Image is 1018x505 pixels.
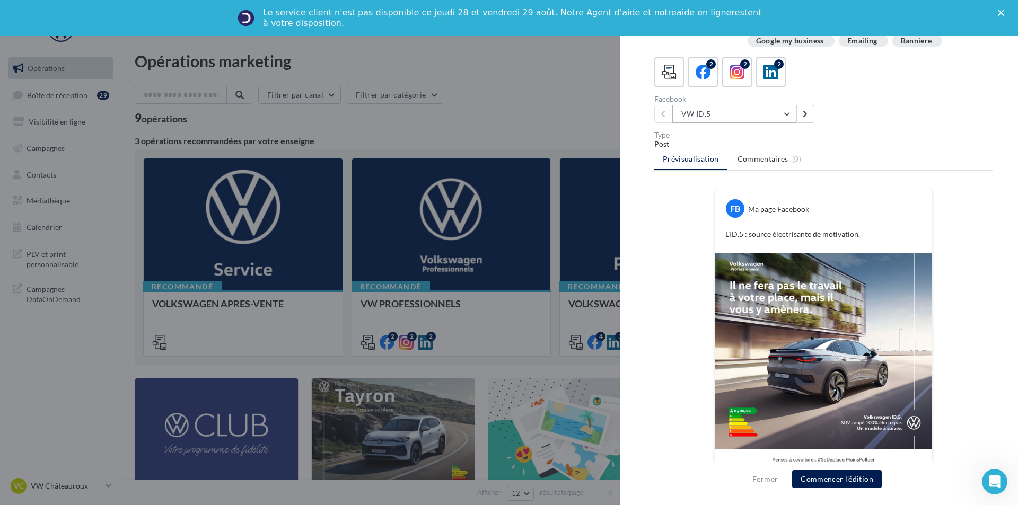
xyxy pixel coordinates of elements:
[740,59,750,69] div: 2
[706,59,716,69] div: 2
[738,154,788,164] span: Commentaires
[263,7,763,29] div: Le service client n'est pas disponible ce jeudi 28 et vendredi 29 août. Notre Agent d'aide et not...
[725,229,922,240] p: L’ID.5 : source électrisante de motivation.
[654,95,819,103] div: Facebook
[672,105,796,123] button: VW ID.5
[748,473,782,485] button: Fermer
[982,469,1007,494] iframe: Intercom live chat
[677,7,731,17] a: aide en ligne
[774,59,784,69] div: 2
[901,37,932,45] div: Banniere
[238,10,254,26] img: Profile image for Service-Client
[748,204,809,215] div: Ma page Facebook
[726,199,744,218] div: FB
[792,155,801,163] span: (0)
[847,37,877,45] div: Emailing
[654,131,993,139] div: Type
[654,139,993,149] div: Post
[998,10,1008,16] div: Fermer
[756,37,824,45] div: Google my business
[792,470,882,488] button: Commencer l'édition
